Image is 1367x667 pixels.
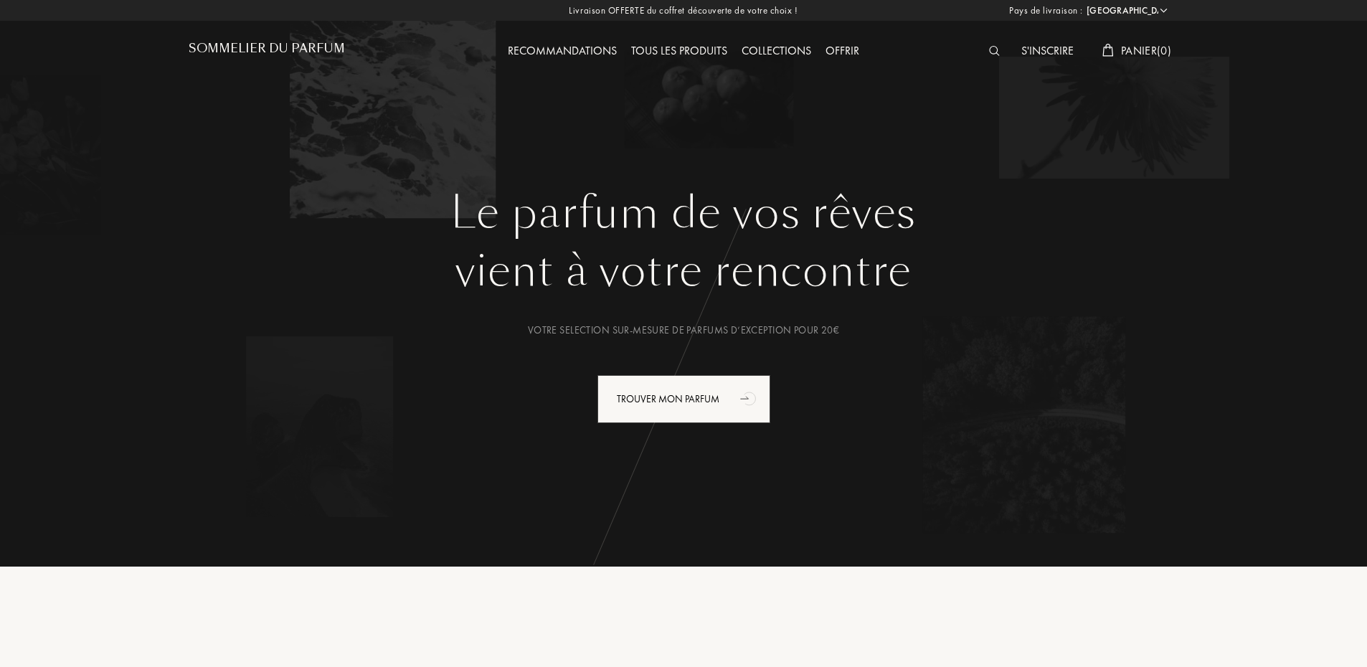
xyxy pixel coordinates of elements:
h1: Sommelier du Parfum [189,42,345,55]
div: Offrir [818,42,866,61]
div: Trouver mon parfum [597,375,770,423]
div: Recommandations [501,42,624,61]
div: Tous les produits [624,42,734,61]
img: search_icn_white.svg [989,46,1000,56]
div: Votre selection sur-mesure de parfums d’exception pour 20€ [199,323,1168,338]
a: Sommelier du Parfum [189,42,345,61]
a: Offrir [818,43,866,58]
div: vient à votre rencontre [199,239,1168,303]
h1: Le parfum de vos rêves [199,187,1168,239]
a: S'inscrire [1014,43,1081,58]
div: animation [735,384,764,412]
span: Pays de livraison : [1009,4,1083,18]
a: Recommandations [501,43,624,58]
div: S'inscrire [1014,42,1081,61]
a: Tous les produits [624,43,734,58]
a: Collections [734,43,818,58]
span: Panier ( 0 ) [1121,43,1171,58]
div: Collections [734,42,818,61]
a: Trouver mon parfumanimation [587,375,781,423]
img: cart_white.svg [1102,44,1114,57]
